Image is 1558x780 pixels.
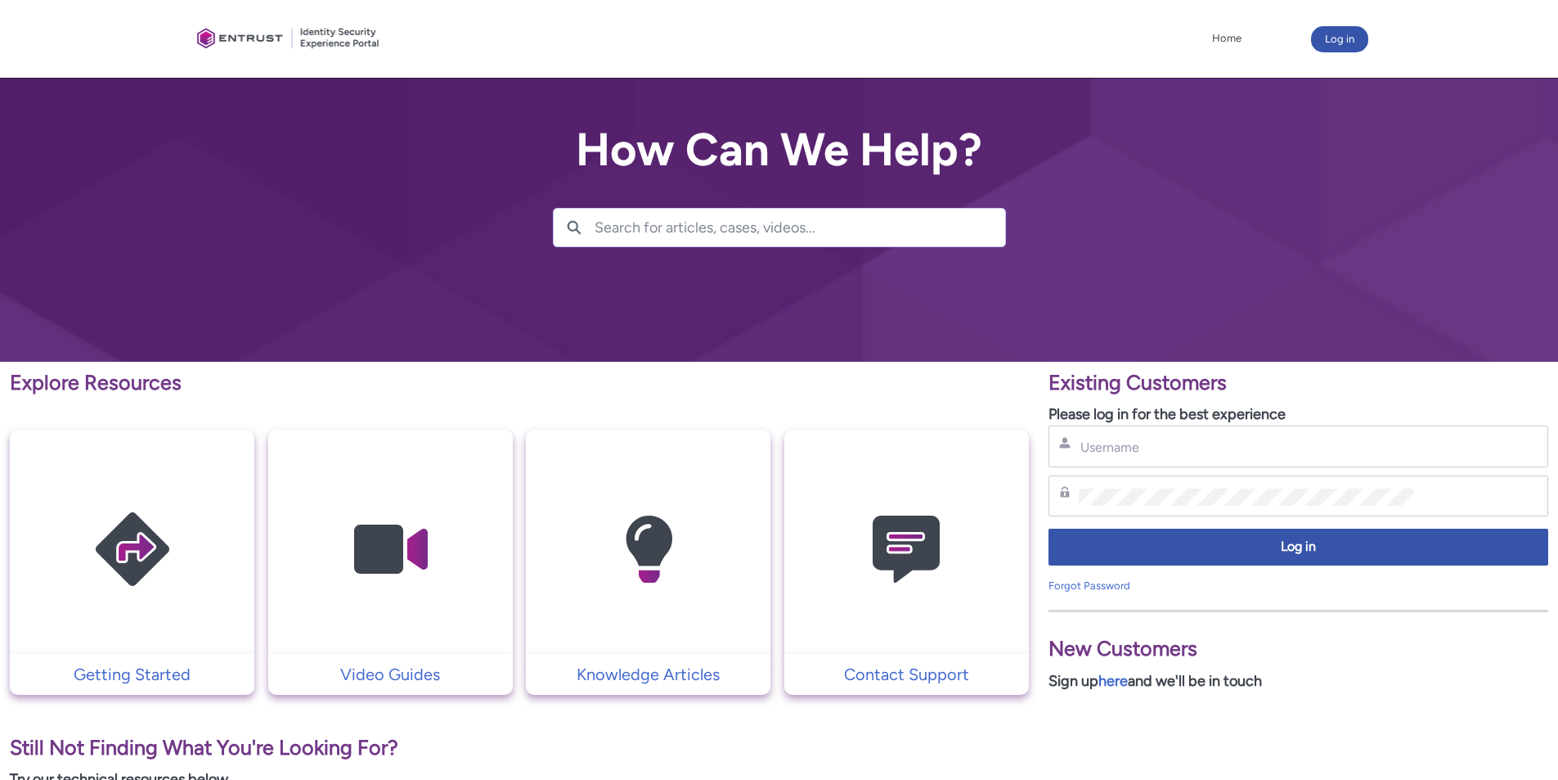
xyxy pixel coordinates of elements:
[534,662,762,687] p: Knowledge Articles
[1079,439,1413,456] input: Username
[18,662,246,687] p: Getting Started
[792,662,1021,687] p: Contact Support
[276,662,505,687] p: Video Guides
[828,462,984,638] img: Contact Support
[10,662,254,687] a: Getting Started
[1311,26,1368,52] button: Log in
[1048,404,1548,426] p: Please log in for the best experience
[55,462,210,638] img: Getting Started
[10,367,1029,399] p: Explore Resources
[1048,367,1548,399] p: Existing Customers
[312,462,468,638] img: Video Guides
[268,662,513,687] a: Video Guides
[595,209,1005,246] input: Search for articles, cases, videos...
[554,209,595,246] button: Search
[1048,670,1548,692] p: Sign up and we'll be in touch
[1208,26,1246,51] a: Home
[1059,538,1538,557] span: Log in
[1098,672,1128,690] a: here
[10,733,1029,764] p: Still Not Finding What You're Looking For?
[784,662,1029,687] a: Contact Support
[1048,529,1548,566] button: Log in
[571,462,726,638] img: Knowledge Articles
[526,662,770,687] a: Knowledge Articles
[553,124,1006,175] h2: How Can We Help?
[1048,633,1548,665] p: New Customers
[1048,579,1130,592] a: Forgot Password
